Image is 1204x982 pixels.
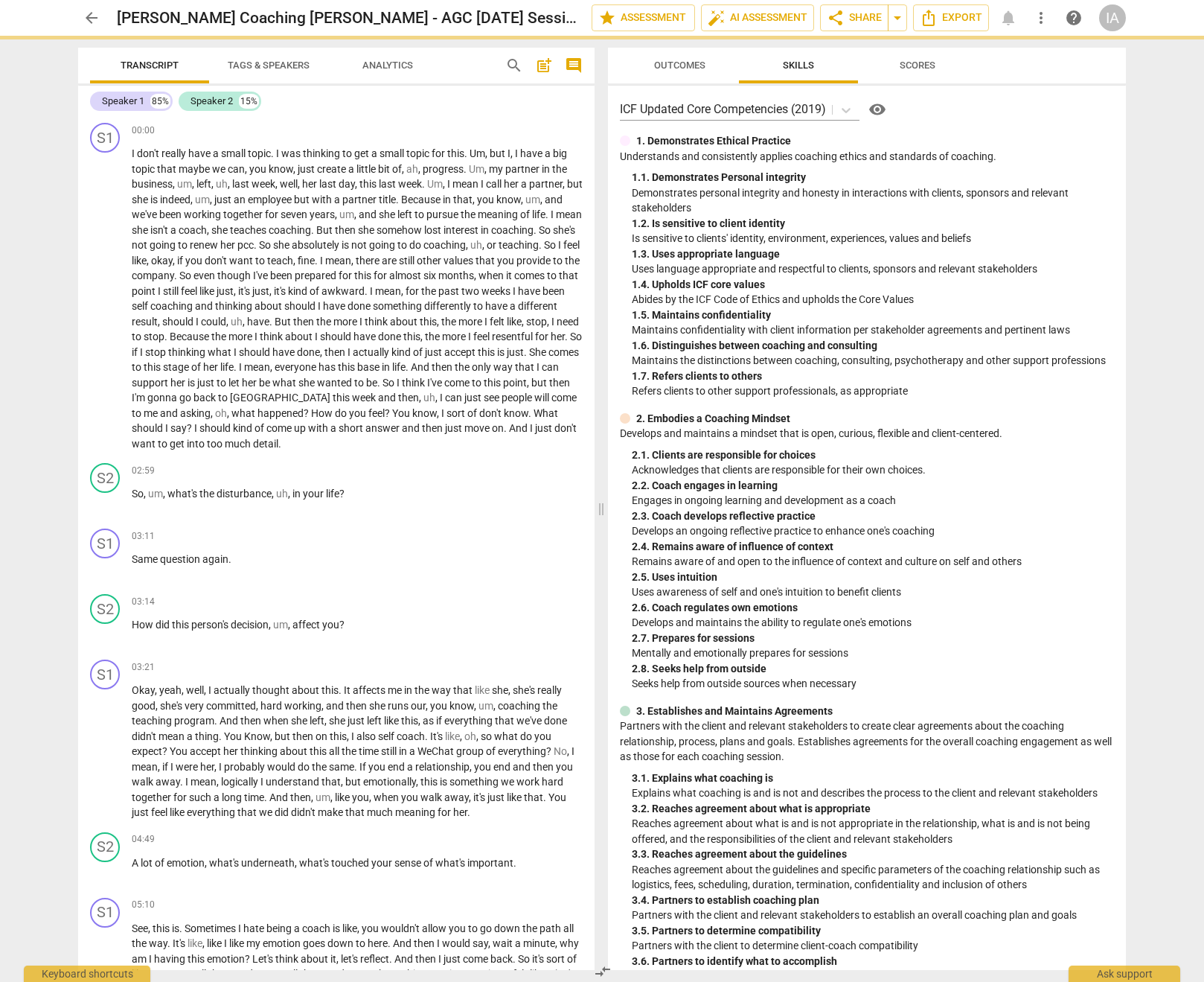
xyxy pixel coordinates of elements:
span: her [302,178,319,190]
a: Help [1060,4,1087,31]
span: So [259,239,273,251]
span: in [481,224,491,236]
p: Understands and consistently applies coaching ethics and standards of coaching. [620,149,1114,165]
span: mean [375,285,401,297]
span: even [193,270,217,281]
span: pursue [426,208,461,220]
span: , [443,178,447,190]
span: week [398,178,422,190]
span: you [497,255,516,267]
span: So [179,270,193,281]
p: Is sensitive to clients' identity, environment, experiences, values and beliefs [632,231,1114,246]
span: , [484,163,489,175]
span: other [417,255,444,267]
span: to [178,239,190,251]
button: Export [913,4,989,31]
span: or [487,239,499,251]
span: the [565,255,580,267]
span: small [380,147,406,159]
span: share [827,9,845,27]
span: teaching [499,239,539,251]
span: Transcript [121,60,179,71]
span: , [485,147,490,159]
span: that [157,163,179,175]
span: a [371,147,380,159]
span: , [354,208,359,220]
span: and [359,208,379,220]
span: six [423,270,438,281]
span: almost [389,270,423,281]
span: mean [452,178,481,190]
span: teach [267,255,293,267]
span: with [312,194,334,205]
span: big [553,147,567,159]
span: , [173,255,177,267]
span: auto_fix_high [708,9,726,27]
span: the [421,285,438,297]
span: that [559,270,578,281]
span: just [252,285,269,297]
span: provide [516,255,553,267]
span: bit [378,163,392,175]
button: AI Assessment [701,4,814,31]
span: post_add [535,57,553,74]
span: meaning [478,208,520,220]
span: , [147,255,151,267]
span: , [234,285,238,297]
span: there [356,255,382,267]
span: years [310,208,335,220]
span: , [418,163,423,175]
span: life [532,208,545,220]
span: maybe [179,163,212,175]
span: a [213,147,221,159]
span: is [150,194,160,205]
span: Outcomes [654,60,705,71]
span: I've [253,270,270,281]
span: just [217,285,234,297]
span: , [521,194,525,205]
span: mean [556,208,582,220]
span: but [490,147,507,159]
span: . [464,163,469,175]
span: the [461,208,478,220]
span: last [232,178,252,190]
span: her [504,178,521,190]
span: a [545,147,553,159]
span: , [402,163,406,175]
span: comes [514,270,547,281]
span: we've [132,208,159,220]
span: , [210,194,214,205]
span: for [374,270,389,281]
span: partner [342,194,379,205]
span: a [521,178,529,190]
span: . [315,255,320,267]
span: if [177,255,185,267]
span: I [481,178,486,190]
span: Um [470,147,485,159]
span: topic [406,147,432,159]
span: awkward [321,285,365,297]
span: just [214,194,234,205]
span: Skills [783,60,814,71]
span: she's [553,224,575,236]
button: IA [1099,4,1126,31]
span: , [510,147,515,159]
span: a [348,163,356,175]
span: , [228,178,232,190]
span: a [170,224,179,236]
span: , [482,239,487,251]
span: of [392,163,402,175]
span: for [265,208,281,220]
span: arrow_back [83,9,100,27]
button: Show/Hide comments [562,54,586,77]
span: Filler word [406,163,418,175]
p: 1. Demonstrates Ethical Practice [636,133,791,149]
span: more_vert [1032,9,1050,27]
span: Share [827,9,882,27]
span: seven [281,208,310,220]
span: she [273,239,292,251]
span: visibility [868,101,886,118]
span: last [379,178,398,190]
span: know [496,194,521,205]
span: , [563,178,567,190]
